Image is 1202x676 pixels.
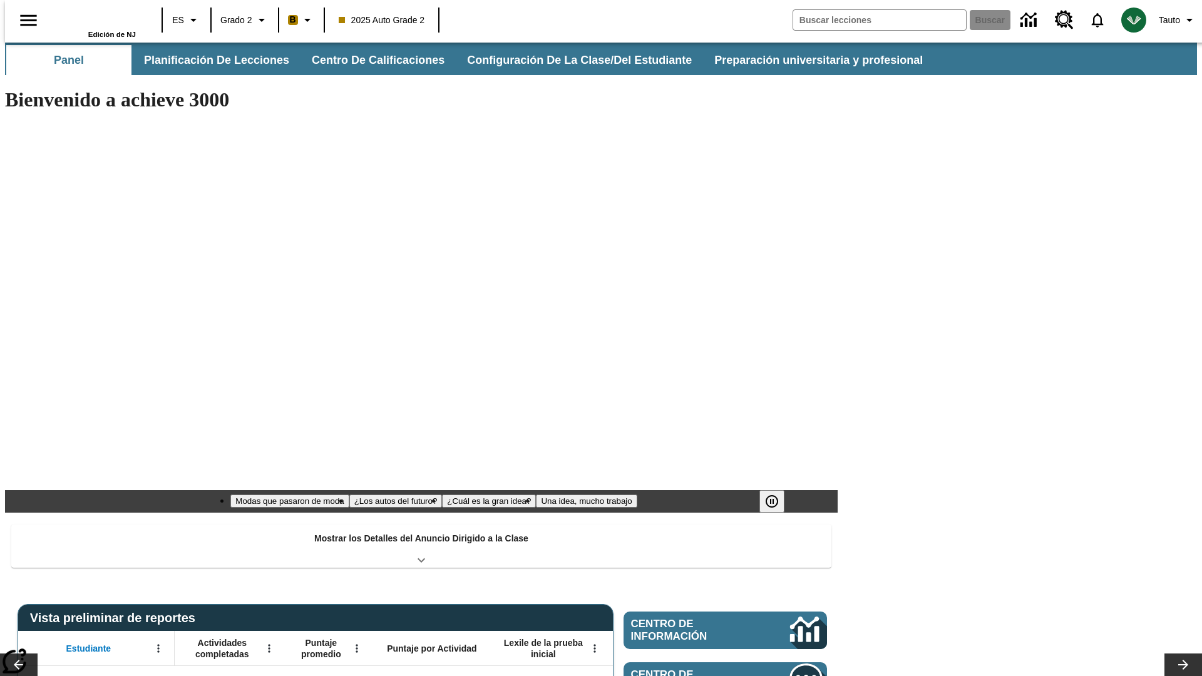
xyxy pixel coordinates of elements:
[1159,14,1180,27] span: Tauto
[1121,8,1146,33] img: avatar image
[5,45,934,75] div: Subbarra de navegación
[759,490,797,513] div: Pausar
[88,31,136,38] span: Edición de NJ
[704,45,933,75] button: Preparación universitaria y profesional
[30,611,202,625] span: Vista preliminar de reportes
[167,9,207,31] button: Lenguaje: ES, Selecciona un idioma
[457,45,702,75] button: Configuración de la clase/del estudiante
[498,637,589,660] span: Lexile de la prueba inicial
[66,643,111,654] span: Estudiante
[536,494,637,508] button: Diapositiva 4 Una idea, mucho trabajo
[283,9,320,31] button: Boost El color de la clase es anaranjado claro. Cambiar el color de la clase.
[631,618,748,643] span: Centro de información
[302,45,455,75] button: Centro de calificaciones
[181,637,264,660] span: Actividades completadas
[793,10,966,30] input: Buscar campo
[6,45,131,75] button: Panel
[5,43,1197,75] div: Subbarra de navegación
[290,12,296,28] span: B
[54,4,136,38] div: Portada
[1164,653,1202,676] button: Carrusel de lecciones, seguir
[230,494,349,508] button: Diapositiva 1 Modas que pasaron de moda
[5,88,838,111] h1: Bienvenido a achieve 3000
[260,639,279,658] button: Abrir menú
[11,525,831,568] div: Mostrar los Detalles del Anuncio Dirigido a la Clase
[149,639,168,658] button: Abrir menú
[215,9,274,31] button: Grado: Grado 2, Elige un grado
[1013,3,1047,38] a: Centro de información
[134,45,299,75] button: Planificación de lecciones
[172,14,184,27] span: ES
[349,494,443,508] button: Diapositiva 2 ¿Los autos del futuro?
[314,532,528,545] p: Mostrar los Detalles del Anuncio Dirigido a la Clase
[387,643,476,654] span: Puntaje por Actividad
[1114,4,1154,36] button: Escoja un nuevo avatar
[347,639,366,658] button: Abrir menú
[220,14,252,27] span: Grado 2
[759,490,784,513] button: Pausar
[1081,4,1114,36] a: Notificaciones
[291,637,351,660] span: Puntaje promedio
[54,6,136,31] a: Portada
[442,494,536,508] button: Diapositiva 3 ¿Cuál es la gran idea?
[1154,9,1202,31] button: Perfil/Configuración
[624,612,827,649] a: Centro de información
[1047,3,1081,37] a: Centro de recursos, Se abrirá en una pestaña nueva.
[339,14,425,27] span: 2025 Auto Grade 2
[10,2,47,39] button: Abrir el menú lateral
[585,639,604,658] button: Abrir menú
